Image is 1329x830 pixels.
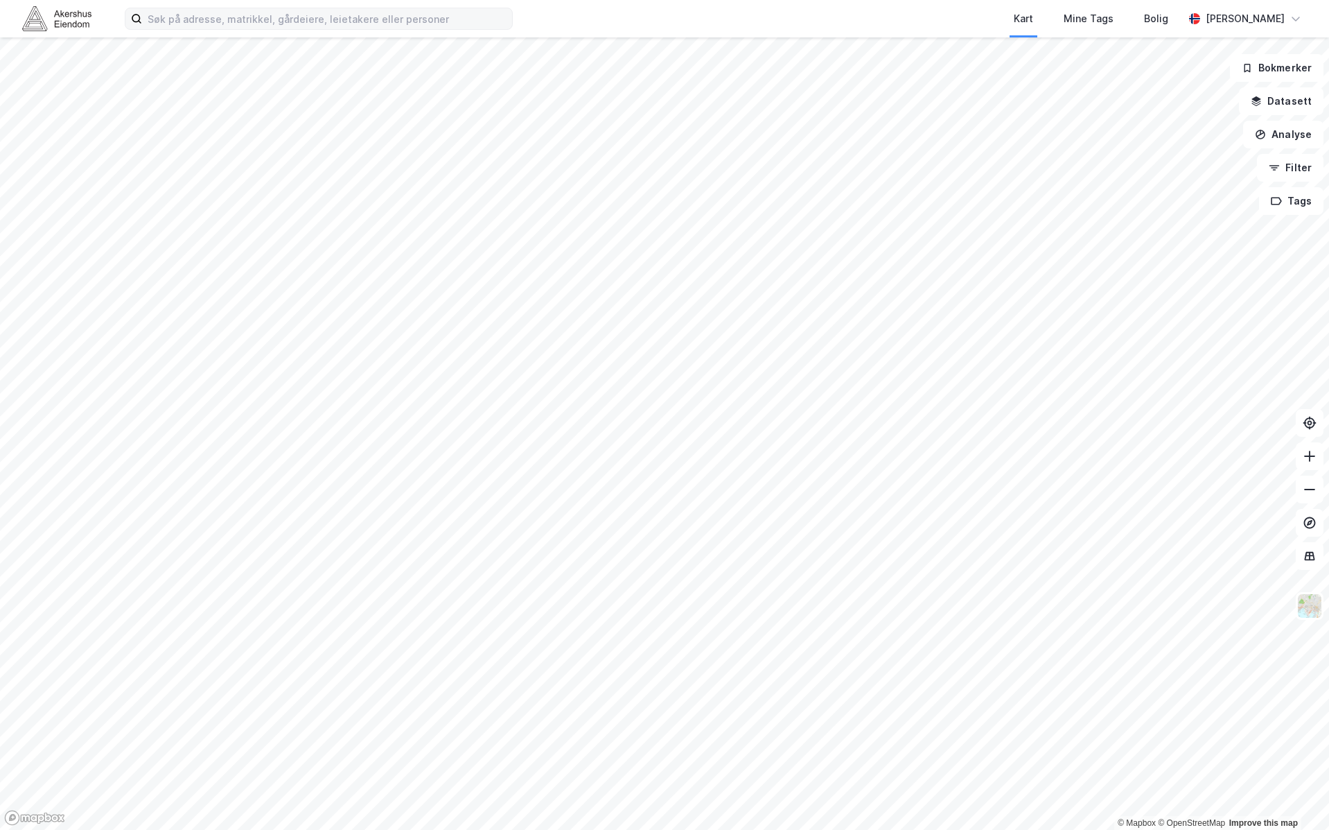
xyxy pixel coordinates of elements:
button: Analyse [1243,121,1323,148]
img: akershus-eiendom-logo.9091f326c980b4bce74ccdd9f866810c.svg [22,6,91,31]
div: Mine Tags [1064,10,1114,27]
a: Mapbox homepage [4,810,65,826]
div: [PERSON_NAME] [1206,10,1285,27]
div: Kontrollprogram for chat [1260,763,1329,830]
button: Tags [1259,187,1323,215]
iframe: Chat Widget [1260,763,1329,830]
img: Z [1296,593,1323,619]
a: Improve this map [1229,818,1298,828]
a: OpenStreetMap [1158,818,1225,828]
button: Bokmerker [1230,54,1323,82]
button: Filter [1257,154,1323,182]
a: Mapbox [1118,818,1156,828]
div: Kart [1014,10,1033,27]
div: Bolig [1144,10,1168,27]
input: Søk på adresse, matrikkel, gårdeiere, leietakere eller personer [142,8,512,29]
button: Datasett [1239,87,1323,115]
